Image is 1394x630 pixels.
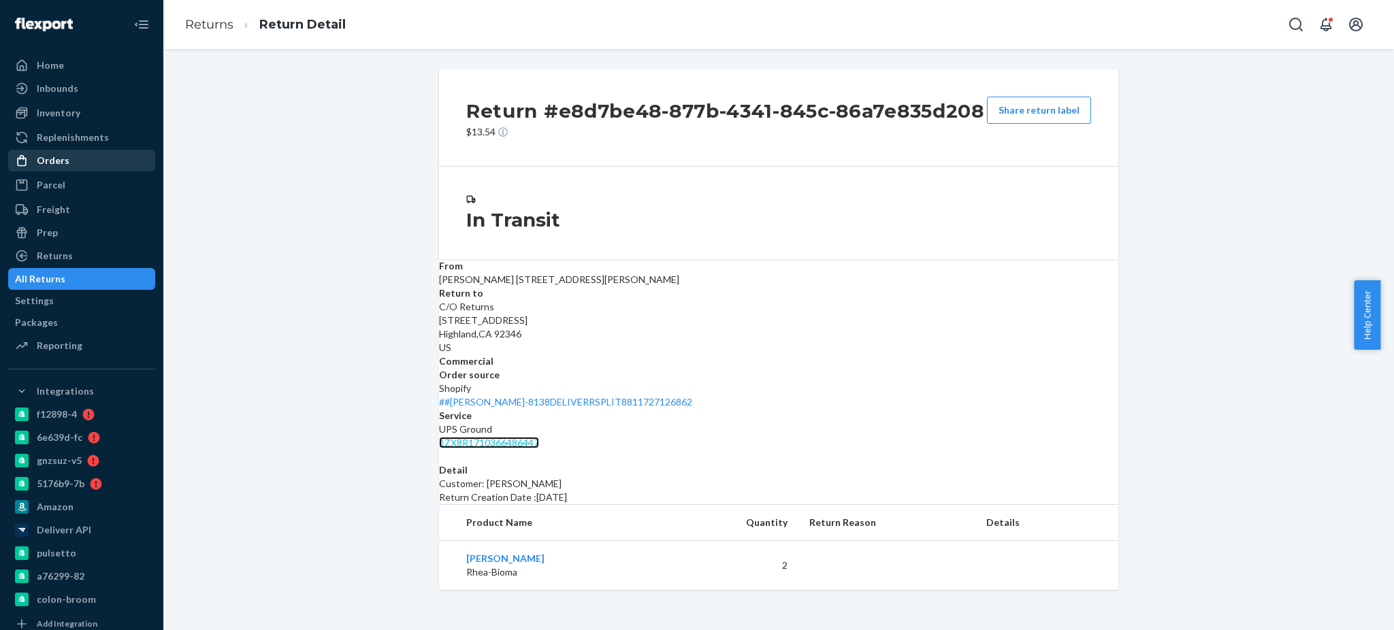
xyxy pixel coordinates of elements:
dt: Order source [439,368,1118,382]
div: Settings [15,294,54,308]
a: Settings [8,290,155,312]
a: ##[PERSON_NAME]-8138DELIVERRSPLIT8811727126862 [439,396,692,408]
div: Add Integration [37,618,97,629]
a: 5176b9-7b [8,473,155,495]
div: Integrations [37,384,94,398]
button: Open notifications [1312,11,1340,38]
a: Reporting [8,335,155,357]
dt: Detail [439,463,1118,477]
button: Open Search Box [1282,11,1310,38]
p: C/O Returns [439,300,1118,314]
div: Freight [37,203,70,216]
a: Freight [8,199,155,220]
th: Return Reason [798,505,975,541]
a: a76299-82 [8,565,155,587]
a: Amazon [8,496,155,518]
a: gnzsuz-v5 [8,450,155,471]
div: Shopify [439,382,1118,409]
h2: Return #e8d7be48-877b-4341-845c-86a7e835d208 [466,97,984,125]
button: Share return label [987,97,1091,124]
div: Returns [37,249,73,263]
a: Return Detail [259,17,346,32]
img: Flexport logo [15,18,73,31]
div: Deliverr API [37,523,91,537]
a: f12898-4 [8,403,155,425]
dt: Service [439,409,1118,422]
a: Prep [8,222,155,244]
div: 6e639d-fc [37,431,82,444]
button: Help Center [1354,280,1380,350]
p: [STREET_ADDRESS] [439,314,1118,327]
a: colon-broom [8,588,155,610]
p: $13.54 [466,125,984,139]
div: Prep [37,226,58,239]
a: Inventory [8,102,155,124]
a: 6e639d-fc [8,427,155,448]
div: 5176b9-7b [37,477,84,491]
a: Replenishments [8,127,155,148]
a: Inbounds [8,78,155,99]
a: Deliverr API [8,519,155,541]
button: Integrations [8,380,155,402]
div: Inbounds [37,82,78,95]
div: Orders [37,154,69,167]
p: Highland , CA 92346 [439,327,1118,341]
dt: From [439,259,1118,273]
div: a76299-82 [37,569,84,583]
div: colon-broom [37,593,96,606]
a: Returns [8,245,155,267]
div: Packages [15,316,58,329]
span: UPS Ground [439,423,492,435]
a: Orders [8,150,155,171]
th: Quantity [672,505,798,541]
th: Product Name [439,505,672,541]
strong: Commercial [439,355,493,367]
div: Parcel [37,178,65,192]
p: Rhea-Bioma [466,565,661,579]
button: Close Navigation [128,11,155,38]
dt: Return to [439,286,1118,300]
div: pulsetto [37,546,76,560]
div: Inventory [37,106,80,120]
p: Return Creation Date : [DATE] [439,491,1118,504]
p: Customer: [PERSON_NAME] [439,477,1118,491]
td: 2 [672,541,798,591]
span: [PERSON_NAME] [STREET_ADDRESS][PERSON_NAME] [439,273,679,285]
div: Replenishments [37,131,109,144]
div: All Returns [15,272,65,286]
a: [PERSON_NAME] [466,552,545,564]
a: Parcel [8,174,155,196]
div: Amazon [37,500,74,514]
a: All Returns [8,268,155,290]
a: pulsetto [8,542,155,564]
a: Home [8,54,155,76]
a: 1ZX8R1710366486447 [439,437,539,448]
button: Open account menu [1342,11,1369,38]
p: US [439,341,1118,354]
h3: In Transit [466,208,1091,232]
a: Packages [8,312,155,333]
ol: breadcrumbs [174,5,357,45]
div: Reporting [37,339,82,352]
div: Home [37,59,64,72]
div: gnzsuz-v5 [37,454,82,467]
th: Details [975,505,1118,541]
a: Returns [185,17,233,32]
div: f12898-4 [37,408,77,421]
